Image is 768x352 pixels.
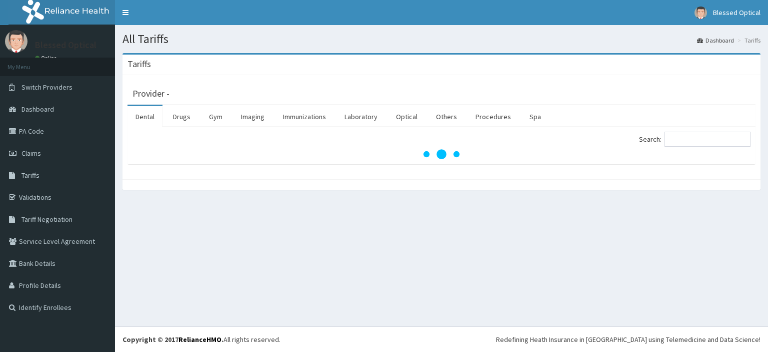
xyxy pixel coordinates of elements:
[115,326,768,352] footer: All rights reserved.
[336,106,385,127] a: Laboratory
[35,41,96,50] p: Blessed Optical
[233,106,272,127] a: Imaging
[127,60,151,69] h3: Tariffs
[201,106,230,127] a: Gym
[639,132,750,147] label: Search:
[467,106,519,127] a: Procedures
[21,171,39,180] span: Tariffs
[713,8,760,17] span: Blessed Optical
[697,36,734,45] a: Dashboard
[132,89,169,98] h3: Provider -
[35,55,59,62] a: Online
[496,334,760,344] div: Redefining Heath Insurance in [GEOGRAPHIC_DATA] using Telemedicine and Data Science!
[122,335,223,344] strong: Copyright © 2017 .
[21,83,72,92] span: Switch Providers
[122,33,760,46] h1: All Tariffs
[127,106,162,127] a: Dental
[664,132,750,147] input: Search:
[694,7,707,19] img: User Image
[521,106,549,127] a: Spa
[5,30,27,53] img: User Image
[21,149,41,158] span: Claims
[165,106,198,127] a: Drugs
[421,134,461,174] svg: audio-loading
[21,105,54,114] span: Dashboard
[388,106,425,127] a: Optical
[21,215,72,224] span: Tariff Negotiation
[428,106,465,127] a: Others
[275,106,334,127] a: Immunizations
[178,335,221,344] a: RelianceHMO
[735,36,760,45] li: Tariffs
